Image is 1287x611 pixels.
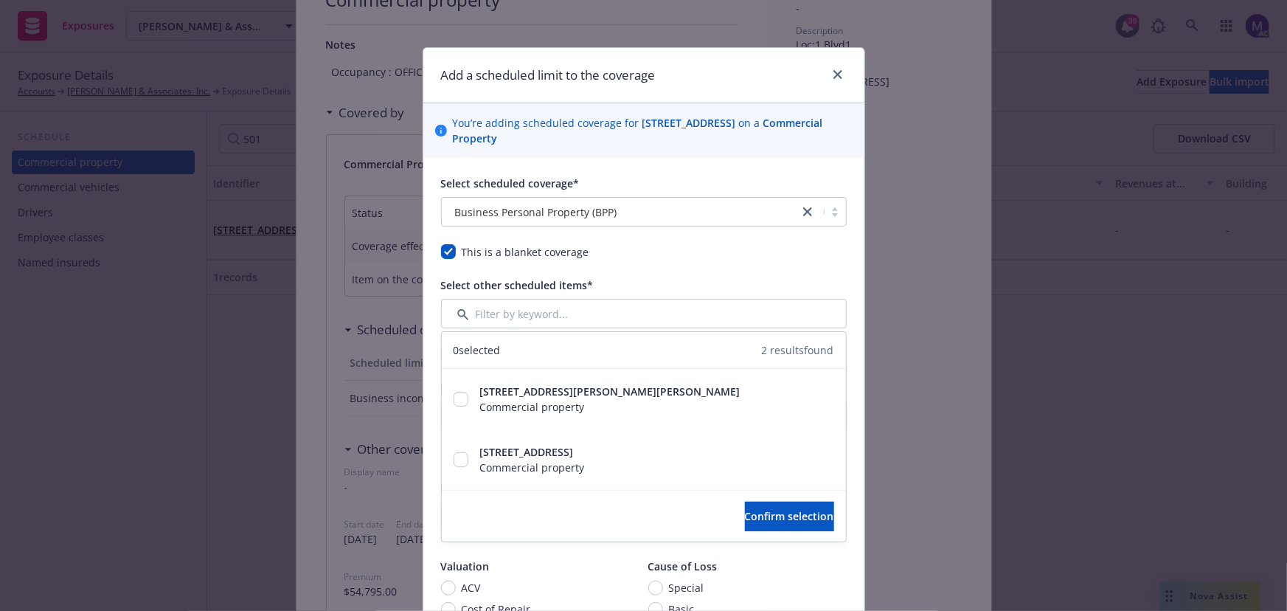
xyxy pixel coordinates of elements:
span: Business Personal Property (BPP) [455,204,617,220]
h1: Add a scheduled limit to the coverage [441,66,656,85]
a: close [829,66,847,83]
input: Special [648,581,663,596]
span: Confirm selection [745,509,834,523]
span: Commercial Property [453,116,823,145]
span: This is a blanket coverage [462,245,589,259]
input: ACV [441,581,456,596]
span: Valuation [441,559,490,573]
span: [STREET_ADDRESS] [480,444,585,460]
input: Filter by keyword... [441,299,847,328]
span: [STREET_ADDRESS] [642,116,736,130]
a: close [799,203,816,221]
span: Commercial property [480,399,740,415]
span: You’re adding scheduled coverage for on a [453,115,853,146]
span: [STREET_ADDRESS][PERSON_NAME][PERSON_NAME] [480,384,740,399]
span: Select scheduled coverage* [441,176,580,190]
span: Special [669,580,704,596]
span: Business Personal Property (BPP) [449,204,791,220]
button: Confirm selection [745,502,834,531]
span: ACV [462,580,481,596]
span: Commercial property [480,460,585,475]
span: Select other scheduled items* [441,278,594,292]
span: Cause of Loss [648,559,718,573]
span: 0 selected [454,342,501,358]
span: 2 results found [762,342,834,358]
